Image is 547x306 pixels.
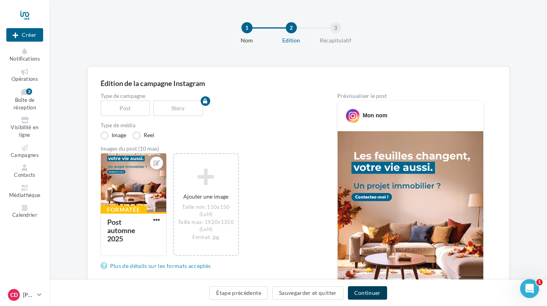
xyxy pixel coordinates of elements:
[12,212,37,218] span: Calendrier
[133,132,154,140] label: Reel
[101,261,214,271] a: Plus de détails sur les formats acceptés
[6,47,43,64] button: Notifications
[9,192,41,198] span: Médiathèque
[330,22,341,33] div: 3
[6,28,43,42] div: Nouvelle campagne
[101,146,312,151] div: Images du post (10 max)
[520,279,539,298] iframe: Intercom live chat
[32,46,38,52] img: tab_domain_overview_orange.svg
[337,93,484,99] div: Prévisualiser le post
[13,97,36,111] span: Boîte de réception
[99,47,121,52] div: Mots-clés
[6,115,43,140] a: Visibilité en ligne
[101,132,126,140] label: Image
[6,87,43,112] a: Boîte de réception3
[21,21,89,27] div: Domaine: [DOMAIN_NAME]
[6,203,43,220] a: Calendrier
[41,47,61,52] div: Domaine
[272,286,344,300] button: Sauvegarder et quitter
[6,163,43,180] a: Contacts
[90,46,96,52] img: tab_keywords_by_traffic_grey.svg
[6,143,43,160] a: Campagnes
[6,28,43,42] button: Créer
[101,205,147,214] div: Formatée
[6,67,43,84] a: Opérations
[22,13,39,19] div: v 4.0.25
[348,286,387,300] button: Continuer
[266,36,317,44] div: Edition
[222,36,272,44] div: Nom
[13,13,19,19] img: logo_orange.svg
[363,111,387,119] div: Mon nom
[11,76,38,82] span: Opérations
[536,279,543,285] span: 1
[286,22,297,33] div: 2
[101,93,312,99] label: Type de campagne
[23,291,34,299] p: [PERSON_NAME]
[9,55,40,62] span: Notifications
[11,152,39,158] span: Campagnes
[101,80,496,87] div: Édition de la campagne Instagram
[6,287,43,302] a: CD [PERSON_NAME]
[26,88,32,95] div: 3
[209,286,268,300] button: Étape précédente
[10,291,18,299] span: CD
[107,218,135,243] div: Post automne 2025
[6,183,43,200] a: Médiathèque
[310,36,361,44] div: Récapitulatif
[13,21,19,27] img: website_grey.svg
[14,172,36,178] span: Contacts
[241,22,253,33] div: 1
[11,124,38,138] span: Visibilité en ligne
[101,122,312,128] label: Type de média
